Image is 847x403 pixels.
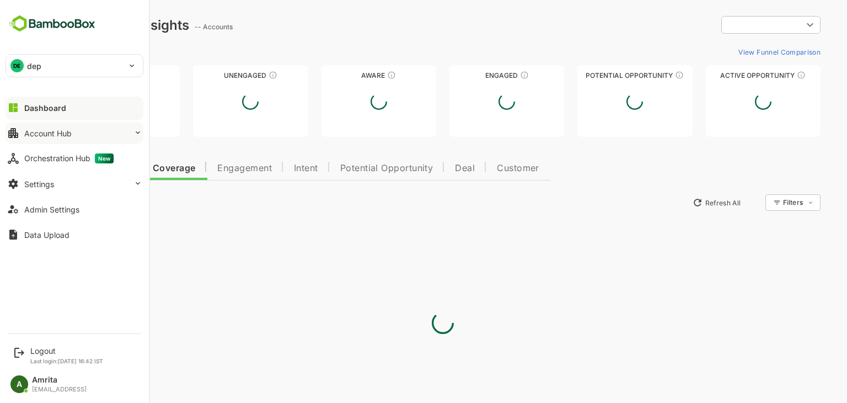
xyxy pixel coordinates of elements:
button: Orchestration HubNew [6,147,143,169]
div: Logout [30,346,103,356]
div: These accounts have not been engaged with for a defined time period [101,71,110,79]
span: Potential Opportunity [302,164,395,173]
button: New Insights [26,193,107,213]
button: Refresh All [649,194,707,211]
span: Deal [416,164,436,173]
div: A [10,375,28,393]
div: Data Upload [24,230,69,240]
div: These accounts have open opportunities which might be at any of the Sales Stages [758,71,767,79]
div: Unreached [26,71,141,79]
span: Data Quality and Coverage [37,164,157,173]
div: DEdep [6,55,143,77]
div: Filters [744,198,764,206]
button: Settings [6,173,143,195]
div: Engaged [411,71,526,79]
div: Active Opportunity [667,71,782,79]
button: Dashboard [6,97,143,119]
div: Admin Settings [24,205,79,214]
div: Amrita [32,375,87,385]
p: dep [27,60,41,72]
div: These accounts have not shown enough engagement and need nurturing [230,71,239,79]
div: Dashboard Insights [26,17,151,33]
div: These accounts are warm, further nurturing would qualify them to MQAs [481,71,490,79]
div: Dashboard [24,103,66,113]
img: BambooboxFullLogoMark.5f36c76dfaba33ec1ec1367b70bb1252.svg [6,13,99,34]
div: Potential Opportunity [539,71,653,79]
div: These accounts have just entered the buying cycle and need further nurturing [349,71,357,79]
button: Admin Settings [6,198,143,220]
div: Account Hub [24,129,72,138]
div: ​ [683,15,782,35]
div: DE [10,59,24,72]
ag: -- Accounts [156,23,197,31]
div: Unengaged [154,71,269,79]
div: Orchestration Hub [24,153,114,163]
button: Data Upload [6,224,143,246]
div: [EMAIL_ADDRESS] [32,386,87,393]
span: Intent [255,164,280,173]
span: Customer [458,164,501,173]
button: Account Hub [6,122,143,144]
span: New [95,153,114,163]
p: Last login: [DATE] 16:42 IST [30,358,103,364]
button: View Funnel Comparison [695,43,782,61]
div: These accounts are MQAs and can be passed on to Inside Sales [636,71,645,79]
div: Filters [743,193,782,213]
div: Aware [283,71,398,79]
div: Settings [24,179,54,189]
span: Engagement [179,164,233,173]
